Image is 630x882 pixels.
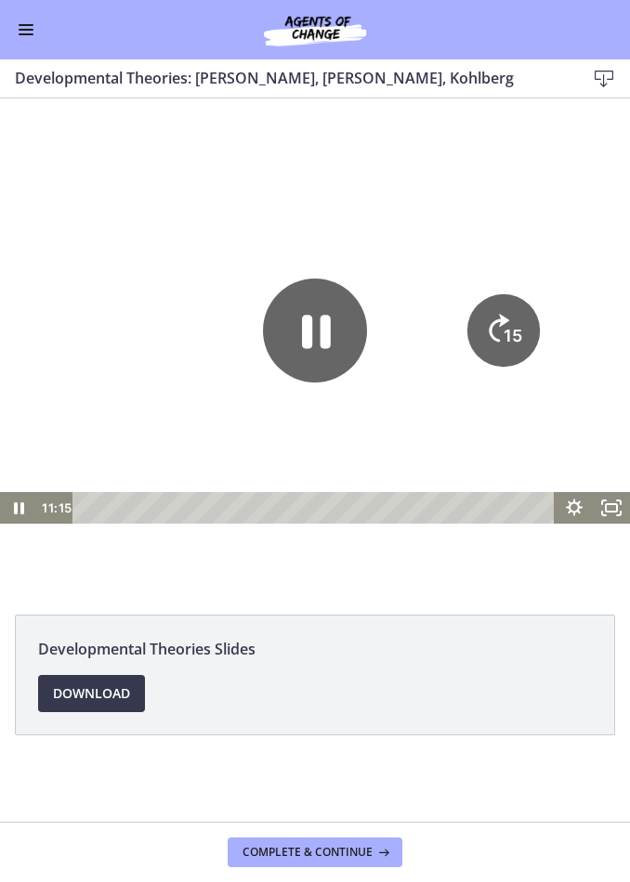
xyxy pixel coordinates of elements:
button: Skip ahead 15 seconds [467,196,540,268]
h3: Developmental Theories: [PERSON_NAME], [PERSON_NAME], Kohlberg [15,67,556,89]
tspan: 15 [505,227,523,247]
img: Agents of Change [222,11,408,48]
span: Download [53,682,130,705]
span: Developmental Theories Slides [38,638,592,660]
button: Enable menu [15,19,37,41]
div: Playbar [86,394,546,425]
button: Complete & continue [228,837,402,867]
a: Download [38,675,145,712]
button: Pause [263,180,367,284]
button: Fullscreen [593,394,630,425]
button: Show settings menu [556,394,593,425]
span: Complete & continue [243,845,373,860]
